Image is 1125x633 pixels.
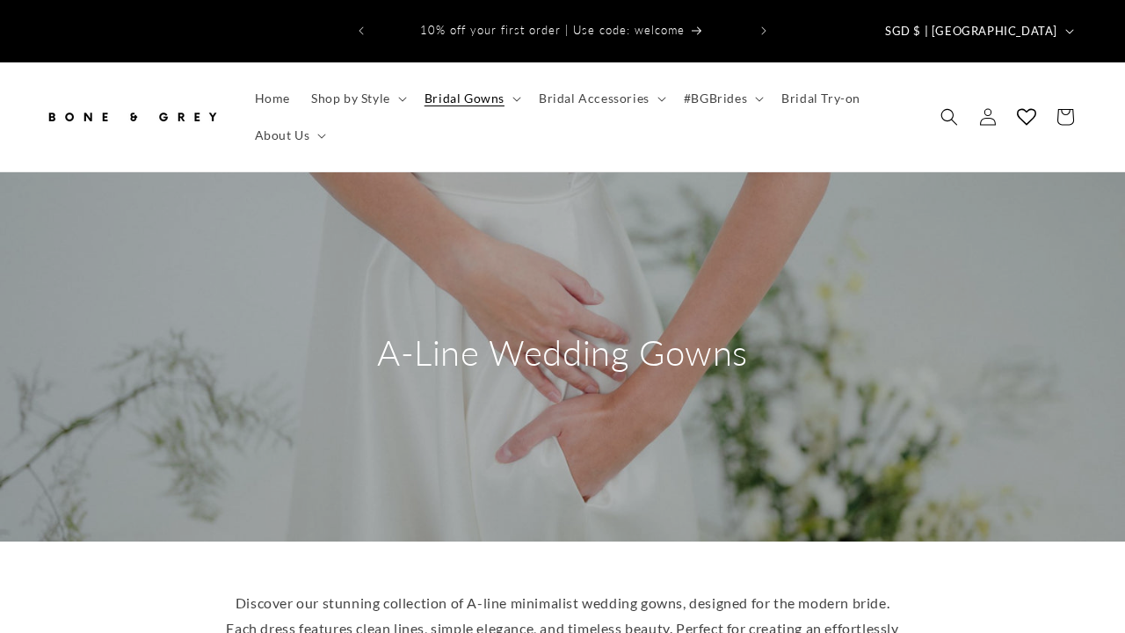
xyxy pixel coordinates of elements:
[781,91,860,106] span: Bridal Try-on
[930,98,969,136] summary: Search
[377,330,748,375] h2: A-Line Wedding Gowns
[875,14,1081,47] button: SGD $ | [GEOGRAPHIC_DATA]
[311,91,390,106] span: Shop by Style
[342,14,381,47] button: Previous announcement
[38,91,227,142] a: Bone and Grey Bridal
[244,117,334,154] summary: About Us
[244,80,301,117] a: Home
[528,80,673,117] summary: Bridal Accessories
[684,91,747,106] span: #BGBrides
[673,80,771,117] summary: #BGBrides
[420,23,685,37] span: 10% off your first order | Use code: welcome
[44,98,220,136] img: Bone and Grey Bridal
[744,14,783,47] button: Next announcement
[255,127,310,143] span: About Us
[301,80,414,117] summary: Shop by Style
[414,80,528,117] summary: Bridal Gowns
[255,91,290,106] span: Home
[539,91,650,106] span: Bridal Accessories
[425,91,504,106] span: Bridal Gowns
[885,23,1057,40] span: SGD $ | [GEOGRAPHIC_DATA]
[771,80,871,117] a: Bridal Try-on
